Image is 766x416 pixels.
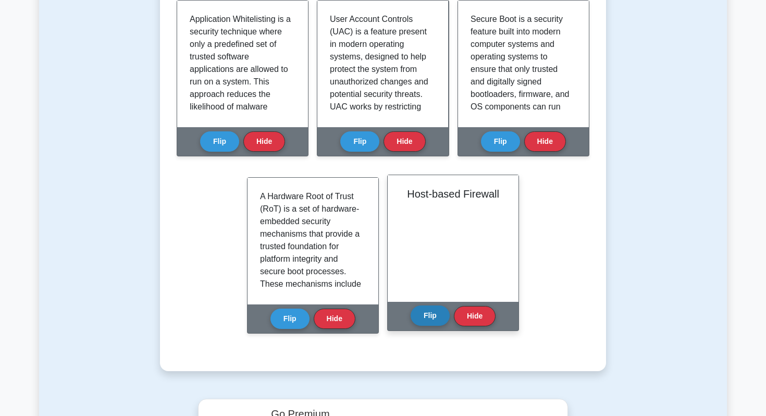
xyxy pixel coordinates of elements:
[454,306,496,326] button: Hide
[411,305,450,326] button: Flip
[243,131,285,152] button: Hide
[200,131,239,152] button: Flip
[314,309,355,329] button: Hide
[481,131,520,152] button: Flip
[384,131,425,152] button: Hide
[400,188,506,200] h2: Host-based Firewall
[524,131,566,152] button: Hide
[270,309,310,329] button: Flip
[340,131,379,152] button: Flip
